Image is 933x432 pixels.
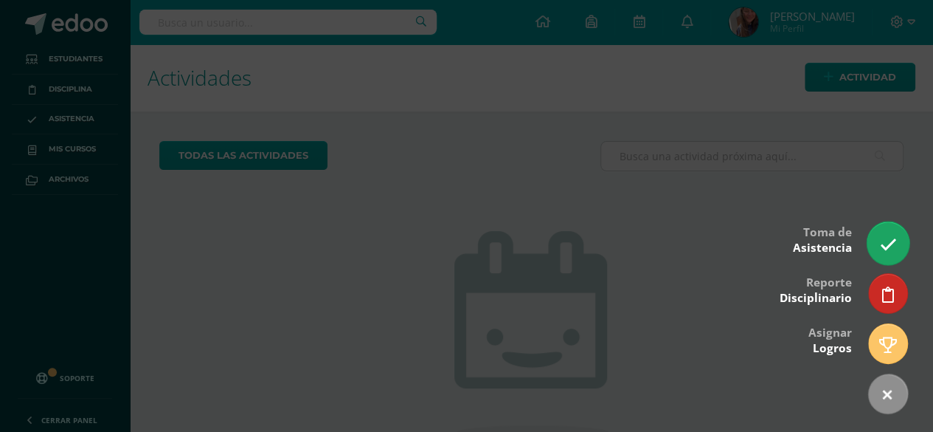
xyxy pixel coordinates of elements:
span: Logros [813,340,852,356]
span: Asistencia [793,240,852,256]
div: Reporte [780,265,852,313]
div: Toma de [793,215,852,263]
span: Disciplinario [780,290,852,306]
div: Asignar [808,315,852,363]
